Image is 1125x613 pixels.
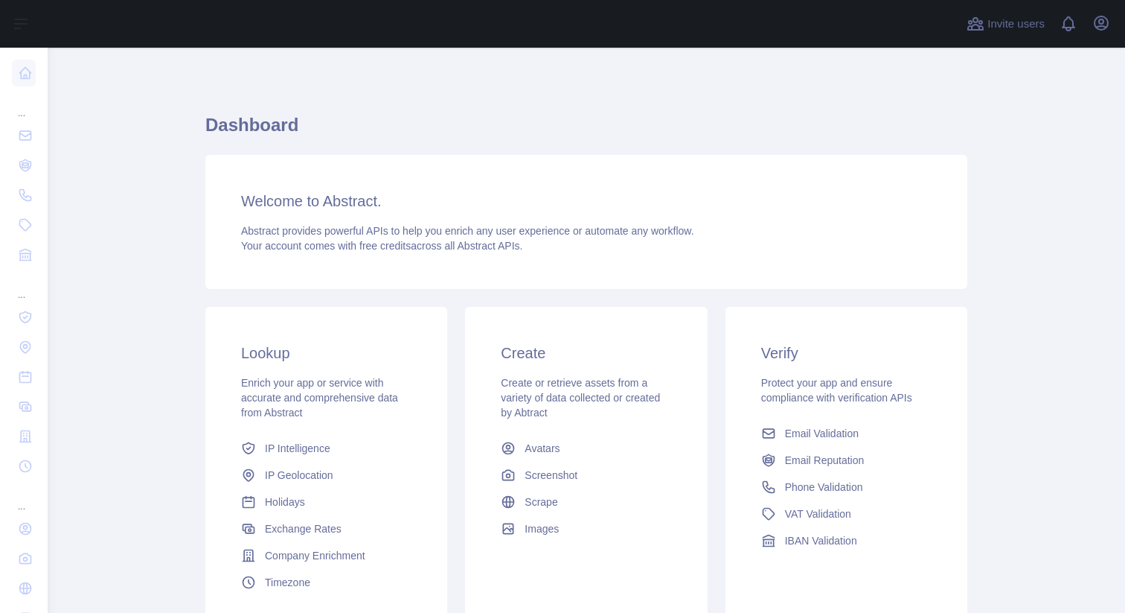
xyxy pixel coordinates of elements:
[235,515,417,542] a: Exchange Rates
[761,377,912,404] span: Protect your app and ensure compliance with verification APIs
[501,343,671,363] h3: Create
[235,435,417,462] a: IP Intelligence
[755,501,937,527] a: VAT Validation
[501,377,660,419] span: Create or retrieve assets from a variety of data collected or created by Abtract
[761,343,932,363] h3: Verify
[241,377,398,419] span: Enrich your app or service with accurate and comprehensive data from Abstract
[785,480,863,495] span: Phone Validation
[495,489,677,515] a: Scrape
[241,240,522,252] span: Your account comes with across all Abstract APIs.
[241,225,694,237] span: Abstract provides powerful APIs to help you enrich any user experience or automate any workflow.
[359,240,411,252] span: free credits
[265,468,333,483] span: IP Geolocation
[205,113,967,149] h1: Dashboard
[495,462,677,489] a: Screenshot
[525,495,557,509] span: Scrape
[964,12,1048,36] button: Invite users
[785,453,865,468] span: Email Reputation
[235,462,417,489] a: IP Geolocation
[755,420,937,447] a: Email Validation
[785,533,857,548] span: IBAN Validation
[495,515,677,542] a: Images
[755,527,937,554] a: IBAN Validation
[265,548,365,563] span: Company Enrichment
[265,521,342,536] span: Exchange Rates
[265,495,305,509] span: Holidays
[755,474,937,501] a: Phone Validation
[12,483,36,512] div: ...
[785,426,859,441] span: Email Validation
[785,506,851,521] span: VAT Validation
[12,271,36,301] div: ...
[265,441,330,456] span: IP Intelligence
[495,435,677,462] a: Avatars
[987,16,1045,33] span: Invite users
[525,521,559,536] span: Images
[12,89,36,119] div: ...
[241,343,411,363] h3: Lookup
[235,542,417,569] a: Company Enrichment
[755,447,937,474] a: Email Reputation
[241,191,932,212] h3: Welcome to Abstract.
[235,489,417,515] a: Holidays
[235,569,417,596] a: Timezone
[525,441,560,456] span: Avatars
[265,575,310,590] span: Timezone
[525,468,577,483] span: Screenshot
